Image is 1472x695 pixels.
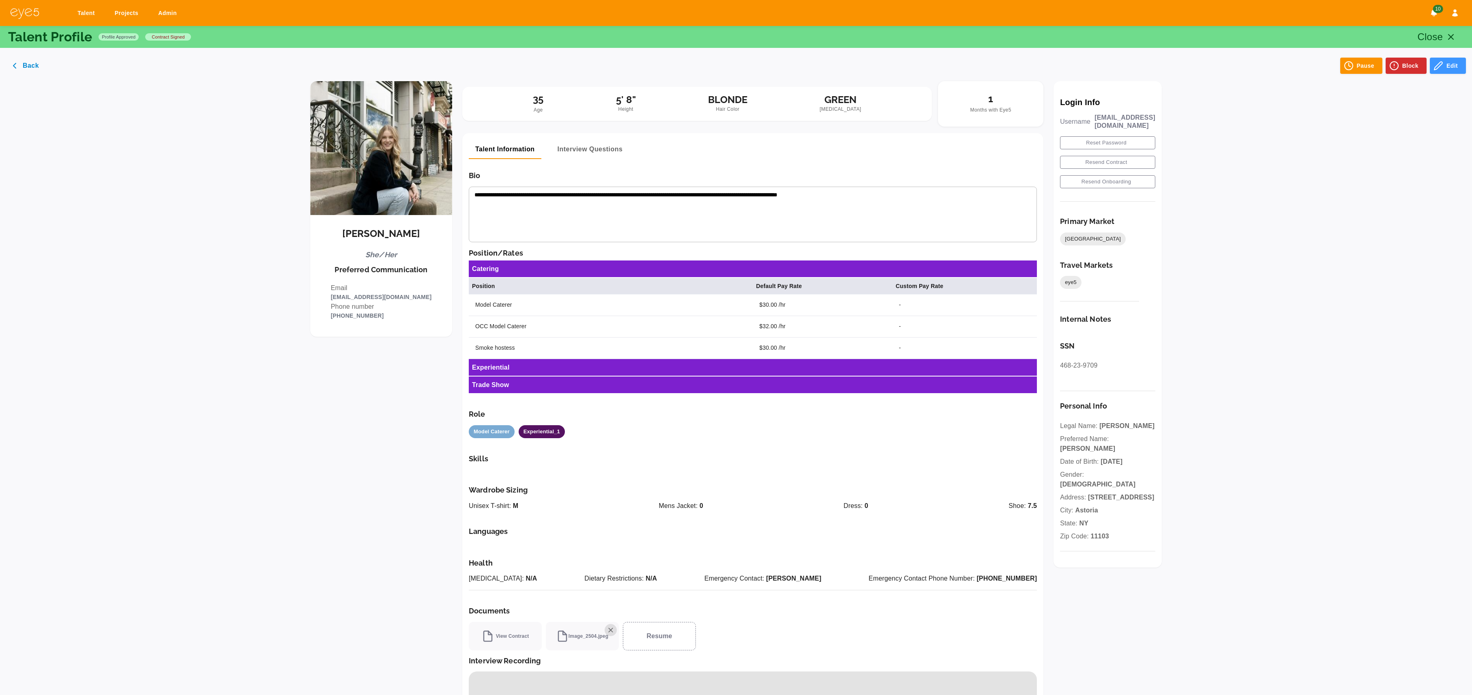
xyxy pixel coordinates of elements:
[331,302,431,312] p: Phone number
[1060,278,1081,286] span: eye5
[469,454,1037,463] h6: Skills
[970,93,1011,105] h5: 1
[820,105,861,114] span: [MEDICAL_DATA]
[708,105,747,114] span: Hair Color
[893,278,1037,295] th: Custom Pay Rate
[1094,114,1155,130] p: [EMAIL_ADDRESS][DOMAIN_NAME]
[704,574,821,583] p: Emergency Contact:
[469,486,1037,495] h6: Wardrobe Sizing
[342,228,420,240] h5: [PERSON_NAME]
[482,630,529,642] span: View Contract
[700,502,703,509] span: 0
[331,293,431,302] p: [EMAIL_ADDRESS][DOMAIN_NAME]
[584,574,657,583] p: Dietary Restrictions:
[1060,434,1155,454] p: Preferred Name:
[310,81,452,215] img: natalie Bestland
[1060,235,1126,243] span: [GEOGRAPHIC_DATA]
[1009,501,1037,511] p: Shoe:
[1430,58,1466,74] button: Edit
[469,574,537,583] p: [MEDICAL_DATA]:
[1060,402,1155,411] h6: Personal Info
[893,294,1037,316] td: -
[551,140,629,159] button: Interview Questions
[556,630,608,642] span: Image_2504.jpeg
[472,264,499,274] h6: Catering
[753,294,893,316] td: $30.00 /hr
[1412,27,1464,47] button: Close
[331,283,431,293] p: Email
[1060,470,1155,489] p: Gender:
[753,278,893,295] th: Default Pay Rate
[1099,422,1154,429] span: [PERSON_NAME]
[526,575,537,582] span: N/A
[534,107,543,113] span: Age
[1079,520,1088,527] span: NY
[1060,481,1135,488] span: [DEMOGRAPHIC_DATA]
[893,316,1037,337] td: -
[1060,97,1155,107] p: Login Info
[153,6,185,21] a: Admin
[865,502,868,509] span: 0
[893,337,1037,359] td: -
[646,575,657,582] span: N/A
[469,428,515,436] span: Model Caterer
[469,527,1037,536] h6: Languages
[109,6,146,21] a: Projects
[469,140,541,159] button: Talent Information
[1075,507,1098,514] span: Astoria
[1060,315,1155,324] h6: Internal Notes
[1060,217,1114,226] h6: Primary Market
[753,337,893,359] td: $30.00 /hr
[1090,533,1109,540] span: 11103
[519,428,565,436] span: Experiential_1
[1060,421,1155,431] p: Legal Name:
[1060,531,1155,541] p: Zip Code:
[6,58,47,74] button: Back
[1386,58,1427,74] button: Block
[1340,58,1382,74] button: Pause
[843,501,868,511] p: Dress:
[1060,457,1155,467] p: Date of Birth:
[1433,5,1443,13] span: 10
[616,105,636,114] span: Height
[1060,445,1115,452] span: [PERSON_NAME]
[469,607,1037,615] h6: Documents
[1101,458,1122,465] span: [DATE]
[766,575,821,582] span: [PERSON_NAME]
[469,656,541,665] h6: Interview Recording
[1418,30,1443,44] p: Close
[99,34,139,40] span: Profile Approved
[335,265,427,274] h6: Preferred Communication
[976,575,1037,582] span: [PHONE_NUMBER]
[1060,493,1155,502] p: Address:
[820,94,861,106] h5: GREEN
[1060,342,1155,351] h6: SSN
[1060,261,1113,270] h6: Travel Markets
[469,410,1037,419] h6: Role
[708,94,747,106] h5: BLONDE
[616,94,636,106] h5: 5' 8"
[10,7,40,19] img: eye5
[1427,6,1441,20] button: Notifications
[1060,156,1155,169] button: Resend Contract
[1060,506,1155,515] p: City:
[469,249,1037,258] h6: Position/Rates
[469,316,753,337] td: OCC Model Caterer
[469,294,753,316] td: Model Caterer
[1060,519,1155,528] p: State:
[472,362,510,372] h6: Experiential
[533,93,543,105] h5: 35
[659,501,703,511] p: Mens Jacket:
[469,501,518,511] p: Unisex T-shirt:
[1060,136,1155,149] button: Reset Password
[469,278,753,295] th: Position
[8,30,92,43] p: Talent Profile
[472,380,509,390] h6: Trade Show
[1088,494,1154,501] span: [STREET_ADDRESS]
[148,34,188,40] span: contract signed
[753,316,893,337] td: $32.00 /hr
[1028,502,1037,509] span: 7.5
[970,107,1011,113] span: Months with Eye5
[513,502,518,509] span: M
[331,312,431,321] p: [PHONE_NUMBER]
